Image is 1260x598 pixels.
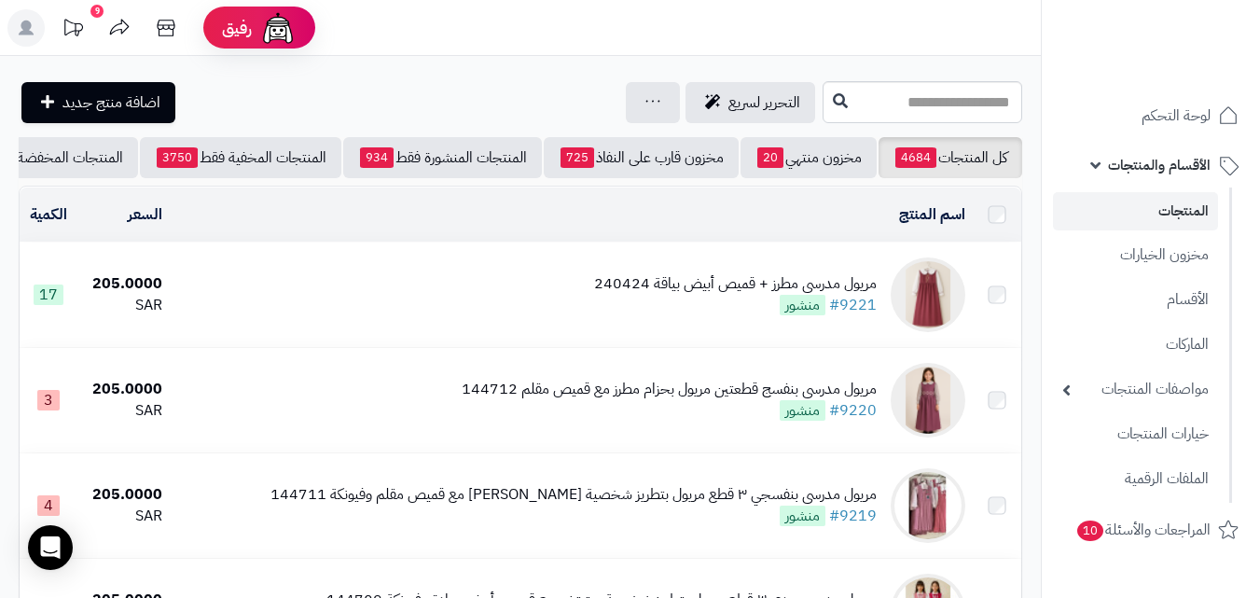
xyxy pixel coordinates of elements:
span: رفيق [222,17,252,39]
img: ai-face.png [259,9,297,47]
div: SAR [84,506,162,527]
span: المراجعات والأسئلة [1075,517,1211,543]
a: التحرير لسريع [685,82,815,123]
a: مخزون الخيارات [1053,235,1218,275]
span: منشور [780,506,825,526]
div: مريول مدرسي مطرز + قميص أبيض بياقة 240424 [594,273,877,295]
span: 934 [360,147,394,168]
a: المنتجات المخفية فقط3750 [140,137,341,178]
img: مريول مدرسي بنفسج قطعتين مريول بحزام مطرز مع قميص مقلم 144712 [891,363,965,438]
a: لوحة التحكم [1053,93,1249,138]
a: مواصفات المنتجات [1053,369,1218,410]
span: 4 [37,495,60,516]
a: المنتجات المنشورة فقط934 [343,137,542,178]
a: خيارات المنتجات [1053,414,1218,454]
img: logo-2.png [1133,52,1242,91]
span: منشور [780,400,825,421]
span: 20 [757,147,783,168]
span: 725 [561,147,594,168]
span: منشور [780,295,825,315]
span: 3750 [157,147,198,168]
a: مخزون منتهي20 [741,137,877,178]
img: مريول مدرسي بنفسجي ٣ قطع مريول بتطريز شخصية ستيتش مع قميص مقلم وفيونكة 144711 [891,468,965,543]
span: اضافة منتج جديد [62,91,160,114]
a: اضافة منتج جديد [21,82,175,123]
a: المراجعات والأسئلة10 [1053,508,1249,552]
div: Open Intercom Messenger [28,525,73,570]
a: الكمية [30,203,67,226]
div: 205.0000 [84,273,162,295]
a: الماركات [1053,325,1218,365]
span: 4684 [895,147,936,168]
span: التحرير لسريع [728,91,800,114]
a: #9221 [829,294,877,316]
span: 3 [37,390,60,410]
a: اسم المنتج [899,203,965,226]
a: السعر [128,203,162,226]
span: 10 [1077,521,1103,541]
a: #9219 [829,505,877,527]
div: 205.0000 [84,379,162,400]
div: 9 [90,5,104,18]
a: مخزون قارب على النفاذ725 [544,137,739,178]
a: الملفات الرقمية [1053,459,1218,499]
a: المنتجات [1053,192,1218,230]
span: 17 [34,285,63,305]
a: كل المنتجات4684 [879,137,1022,178]
a: الأقسام [1053,280,1218,320]
span: لوحة التحكم [1142,103,1211,129]
a: #9220 [829,399,877,422]
a: تحديثات المنصة [49,9,96,51]
div: 205.0000 [84,484,162,506]
img: مريول مدرسي مطرز + قميص أبيض بياقة 240424 [891,257,965,332]
div: SAR [84,400,162,422]
div: مريول مدرسي بنفسج قطعتين مريول بحزام مطرز مع قميص مقلم 144712 [462,379,877,400]
span: الأقسام والمنتجات [1108,152,1211,178]
div: SAR [84,295,162,316]
div: مريول مدرسي بنفسجي ٣ قطع مريول بتطريز شخصية [PERSON_NAME] مع قميص مقلم وفيونكة 144711 [270,484,877,506]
